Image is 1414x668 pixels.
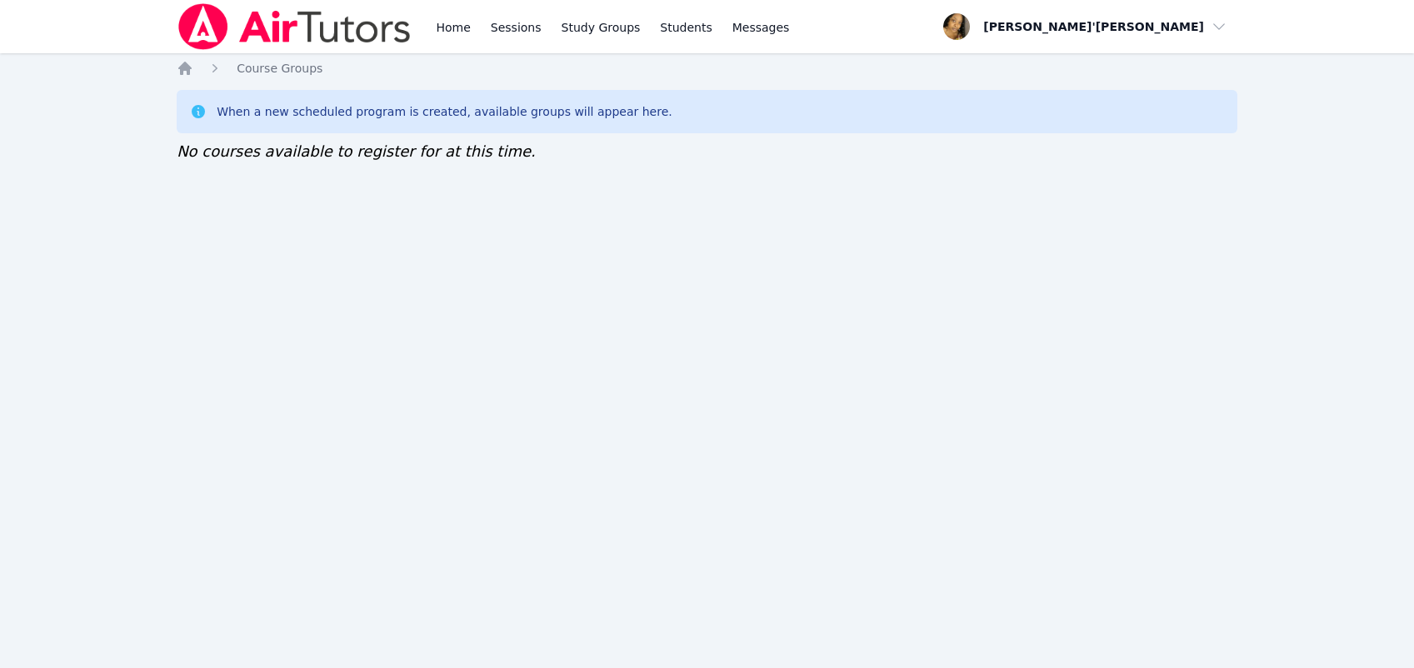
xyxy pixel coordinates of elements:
[177,142,536,160] span: No courses available to register for at this time.
[732,19,790,36] span: Messages
[237,62,322,75] span: Course Groups
[177,3,412,50] img: Air Tutors
[237,60,322,77] a: Course Groups
[177,60,1237,77] nav: Breadcrumb
[217,103,672,120] div: When a new scheduled program is created, available groups will appear here.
